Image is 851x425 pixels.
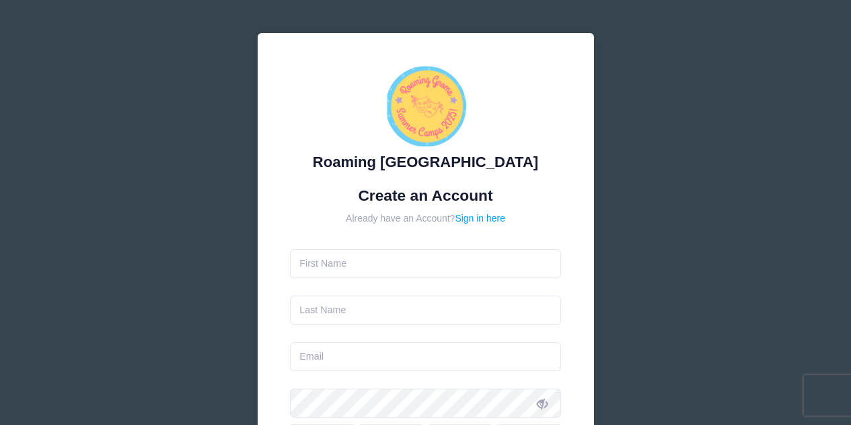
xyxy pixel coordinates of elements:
input: Last Name [290,296,561,325]
input: First Name [290,249,561,278]
img: Roaming Gnome Theatre [385,66,466,147]
div: Already have an Account? [290,211,561,226]
input: Email [290,342,561,371]
h1: Create an Account [290,187,561,205]
div: Roaming [GEOGRAPHIC_DATA] [290,151,561,173]
a: Sign in here [455,213,505,224]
